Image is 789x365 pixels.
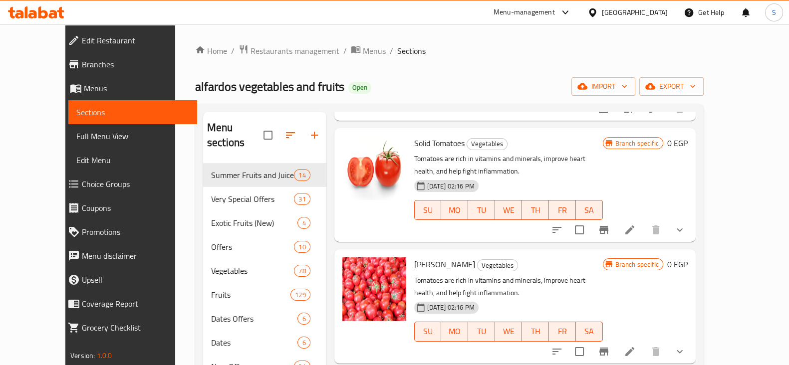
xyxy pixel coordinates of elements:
div: Exotic Fruits (New)4 [203,211,326,235]
div: items [294,265,310,277]
button: sort-choices [545,340,569,364]
span: Menu disclaimer [82,250,189,262]
div: Fruits129 [203,283,326,307]
div: items [297,313,310,325]
button: import [571,77,635,96]
div: items [294,193,310,205]
div: Vegetables78 [203,259,326,283]
h6: 0 EGP [667,257,688,271]
span: SU [419,203,438,217]
a: Restaurants management [239,44,339,57]
div: Fruits [211,289,290,301]
span: WE [499,324,518,339]
button: TU [468,200,495,220]
button: WE [495,200,522,220]
span: Open [348,83,371,92]
span: 78 [294,266,309,276]
button: SA [576,322,603,342]
span: [DATE] 02:16 PM [423,182,479,191]
button: MO [441,200,468,220]
div: Offers10 [203,235,326,259]
span: SU [419,324,438,339]
button: TU [468,322,495,342]
span: Select to update [569,219,590,240]
span: Upsell [82,274,189,286]
button: Add section [302,123,326,147]
a: Coverage Report [60,292,197,316]
button: delete [644,340,668,364]
div: Open [348,82,371,94]
div: Dates Offers6 [203,307,326,331]
span: Summer Fruits and Juice (New) [211,169,294,181]
img: Solid Tomatoes [342,136,406,200]
button: SU [414,322,442,342]
span: 1.0.0 [97,349,112,362]
div: [GEOGRAPHIC_DATA] [602,7,668,18]
span: S [772,7,776,18]
span: Version: [70,349,95,362]
div: Very Special Offers [211,193,294,205]
button: Branch-specific-item [592,218,616,242]
span: SA [580,324,599,339]
span: FR [553,324,572,339]
a: Edit menu item [624,224,636,236]
a: Home [195,45,227,57]
a: Upsell [60,268,197,292]
button: FR [549,200,576,220]
span: SA [580,203,599,217]
span: Restaurants management [251,45,339,57]
button: SU [414,200,442,220]
span: Dates [211,337,298,349]
div: Summer Fruits and Juice (New)14 [203,163,326,187]
span: 10 [294,242,309,252]
button: WE [495,322,522,342]
div: Menu-management [494,6,555,18]
span: 129 [291,290,309,300]
span: 14 [294,171,309,180]
img: Tomato Salsa [342,257,406,321]
span: Sections [76,106,189,118]
span: Branches [82,58,189,70]
a: Grocery Checklist [60,316,197,340]
span: TU [472,203,491,217]
a: Choice Groups [60,172,197,196]
div: items [294,241,310,253]
button: show more [668,218,692,242]
span: Vegetables [467,138,507,150]
a: Promotions [60,220,197,244]
span: Sections [397,45,426,57]
div: Very Special Offers31 [203,187,326,211]
div: items [297,217,310,229]
span: Offers [211,241,294,253]
button: sort-choices [545,218,569,242]
button: FR [549,322,576,342]
span: Edit Menu [76,154,189,166]
span: Branch specific [611,139,663,148]
span: Vegetables [211,265,294,277]
span: Exotic Fruits (New) [211,217,298,229]
span: FR [553,203,572,217]
a: Menus [351,44,386,57]
span: Coverage Report [82,298,189,310]
svg: Show Choices [674,224,686,236]
span: alfardos vegetables and fruits [195,75,344,98]
span: Vegetables [478,260,518,271]
button: MO [441,322,468,342]
span: Dates Offers [211,313,298,325]
span: TH [526,324,545,339]
button: Branch-specific-item [592,340,616,364]
span: Branch specific [611,260,663,269]
button: SA [576,200,603,220]
span: Select all sections [258,125,278,146]
span: Coupons [82,202,189,214]
a: Edit Restaurant [60,28,197,52]
span: TU [472,324,491,339]
div: Dates6 [203,331,326,355]
div: items [294,169,310,181]
span: Choice Groups [82,178,189,190]
span: Full Menu View [76,130,189,142]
